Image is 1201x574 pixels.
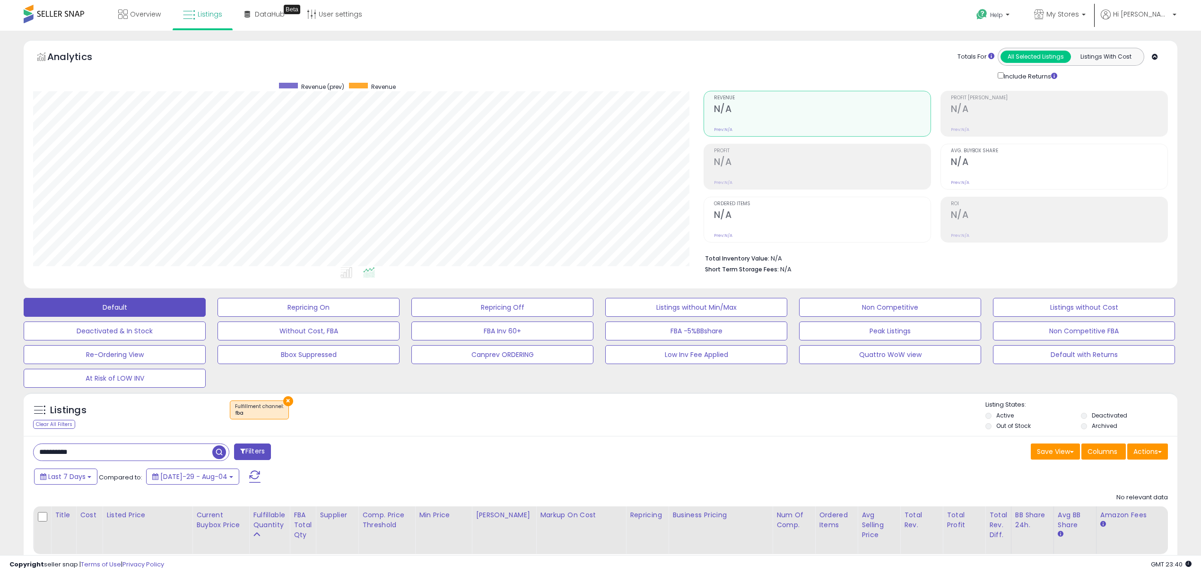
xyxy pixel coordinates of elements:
div: Supplier [320,510,354,520]
button: Columns [1081,444,1126,460]
span: ROI [951,201,1167,207]
h2: N/A [951,157,1167,169]
small: Prev: N/A [951,127,969,132]
button: Save View [1031,444,1080,460]
div: Total Rev. Diff. [989,510,1007,540]
p: Listing States: [985,400,1177,409]
h2: N/A [951,104,1167,116]
h2: N/A [714,104,931,116]
div: Amazon Fees [1100,510,1182,520]
a: Help [969,1,1019,31]
div: Repricing [630,510,664,520]
li: N/A [705,252,1161,263]
small: Amazon Fees. [1100,520,1106,529]
small: Prev: N/A [951,233,969,238]
div: Title [55,510,72,520]
span: Listings [198,9,222,19]
div: Comp. Price Threshold [362,510,411,530]
div: Min Price [419,510,468,520]
button: [DATE]-29 - Aug-04 [146,469,239,485]
span: DataHub [255,9,285,19]
button: Repricing Off [411,298,593,317]
button: Non Competitive FBA [993,322,1175,340]
div: Avg BB Share [1058,510,1092,530]
span: 2025-08-12 23:40 GMT [1151,560,1192,569]
span: Fulfillment channel : [235,403,284,417]
div: Total Rev. [904,510,939,530]
span: Profit [PERSON_NAME] [951,96,1167,101]
div: No relevant data [1116,493,1168,502]
div: FBA Total Qty [294,510,312,540]
div: Cost [80,510,98,520]
strong: Copyright [9,560,44,569]
button: FBA -5%BBshare [605,322,787,340]
span: My Stores [1046,9,1079,19]
span: Revenue [714,96,931,101]
div: Markup on Cost [540,510,622,520]
span: N/A [780,265,792,274]
span: Avg. Buybox Share [951,148,1167,154]
button: Listings without Min/Max [605,298,787,317]
i: Get Help [976,9,988,20]
div: Include Returns [991,70,1069,81]
th: CSV column name: cust_attr_1_Supplier [316,506,358,554]
span: Help [990,11,1003,19]
button: Actions [1127,444,1168,460]
button: Default [24,298,206,317]
h2: N/A [951,209,1167,222]
div: Tooltip anchor [284,5,300,14]
div: Clear All Filters [33,420,75,429]
span: Ordered Items [714,201,931,207]
span: Overview [130,9,161,19]
button: FBA Inv 60+ [411,322,593,340]
span: Hi [PERSON_NAME] [1113,9,1170,19]
div: Listed Price [106,510,188,520]
a: Privacy Policy [122,560,164,569]
button: Low Inv Fee Applied [605,345,787,364]
small: Prev: N/A [714,127,732,132]
div: Current Buybox Price [196,510,245,530]
div: [PERSON_NAME] [476,510,532,520]
h5: Analytics [47,50,111,66]
span: Last 7 Days [48,472,86,481]
a: Hi [PERSON_NAME] [1101,9,1176,31]
button: Non Competitive [799,298,981,317]
button: Peak Listings [799,322,981,340]
div: Total Profit [947,510,981,530]
span: Columns [1088,447,1117,456]
span: Profit [714,148,931,154]
small: Avg BB Share. [1058,530,1063,539]
div: Totals For [957,52,994,61]
h2: N/A [714,209,931,222]
small: Prev: N/A [714,180,732,185]
button: Repricing On [218,298,400,317]
div: Ordered Items [819,510,853,530]
div: seller snap | | [9,560,164,569]
div: Num of Comp. [776,510,811,530]
button: Quattro WoW view [799,345,981,364]
a: Terms of Use [81,560,121,569]
span: Revenue (prev) [301,83,344,91]
span: [DATE]-29 - Aug-04 [160,472,227,481]
div: fba [235,410,284,417]
button: × [283,396,293,406]
span: Compared to: [99,473,142,482]
button: Listings without Cost [993,298,1175,317]
small: Prev: N/A [951,180,969,185]
button: Without Cost, FBA [218,322,400,340]
b: Total Inventory Value: [705,254,769,262]
th: The percentage added to the cost of goods (COGS) that forms the calculator for Min & Max prices. [536,506,626,554]
label: Archived [1092,422,1117,430]
h2: N/A [714,157,931,169]
button: Default with Returns [993,345,1175,364]
button: Filters [234,444,271,460]
div: Avg Selling Price [862,510,896,540]
button: Re-Ordering View [24,345,206,364]
h5: Listings [50,404,87,417]
label: Deactivated [1092,411,1127,419]
label: Out of Stock [996,422,1031,430]
button: At Risk of LOW INV [24,369,206,388]
b: Short Term Storage Fees: [705,265,779,273]
button: Canprev ORDERING [411,345,593,364]
button: All Selected Listings [1001,51,1071,63]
